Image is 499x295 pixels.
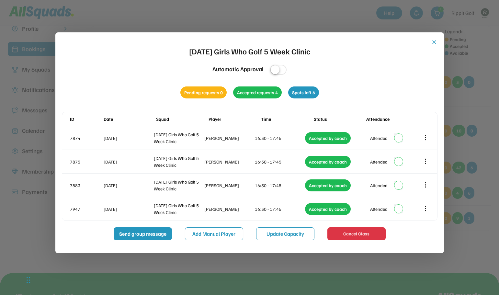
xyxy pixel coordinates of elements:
button: close [431,39,437,45]
div: 16:30 - 17:45 [255,206,304,212]
div: 7874 [70,135,102,142]
div: Accepted by coach [305,179,351,191]
div: 16:30 - 17:45 [255,182,304,189]
div: [DATE] Girls Who Golf 5 Week Clinic [154,155,203,168]
button: Update Capacity [256,227,314,240]
div: 7875 [70,158,102,165]
div: [DATE] [104,206,153,212]
div: Squad [156,116,207,122]
div: [PERSON_NAME] [204,206,254,212]
div: [DATE] [104,135,153,142]
div: Attended [370,135,388,142]
div: [PERSON_NAME] [204,158,254,165]
div: Accepted by coach [305,203,351,215]
div: Attended [370,158,388,165]
div: Time [261,116,312,122]
div: [DATE] [104,182,153,189]
div: [DATE] Girls Who Golf 5 Week Clinic [154,131,203,145]
div: [DATE] Girls Who Golf 5 Week Clinic [154,178,203,192]
div: [DATE] [104,158,153,165]
div: Spots left 6 [288,86,319,98]
div: 16:30 - 17:45 [255,135,304,142]
div: Accepted by coach [305,132,351,144]
div: 7947 [70,206,102,212]
div: 7883 [70,182,102,189]
div: Pending requests 0 [180,86,227,98]
button: Cancel Class [327,227,386,240]
div: Attended [370,206,388,212]
button: Add Manual Player [185,227,243,240]
div: Accepted by coach [305,156,351,168]
div: Attended [370,182,388,189]
div: 16:30 - 17:45 [255,158,304,165]
div: [PERSON_NAME] [204,182,254,189]
div: [DATE] Girls Who Golf 5 Week Clinic [154,202,203,216]
div: Player [209,116,260,122]
div: Accepted requests 4 [233,86,282,98]
div: [DATE] Girls Who Golf 5 Week Clinic [189,45,310,57]
div: ID [70,116,102,122]
div: Date [104,116,155,122]
div: [PERSON_NAME] [204,135,254,142]
div: Status [314,116,365,122]
div: Automatic Approval [212,65,264,74]
div: Attendance [366,116,417,122]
